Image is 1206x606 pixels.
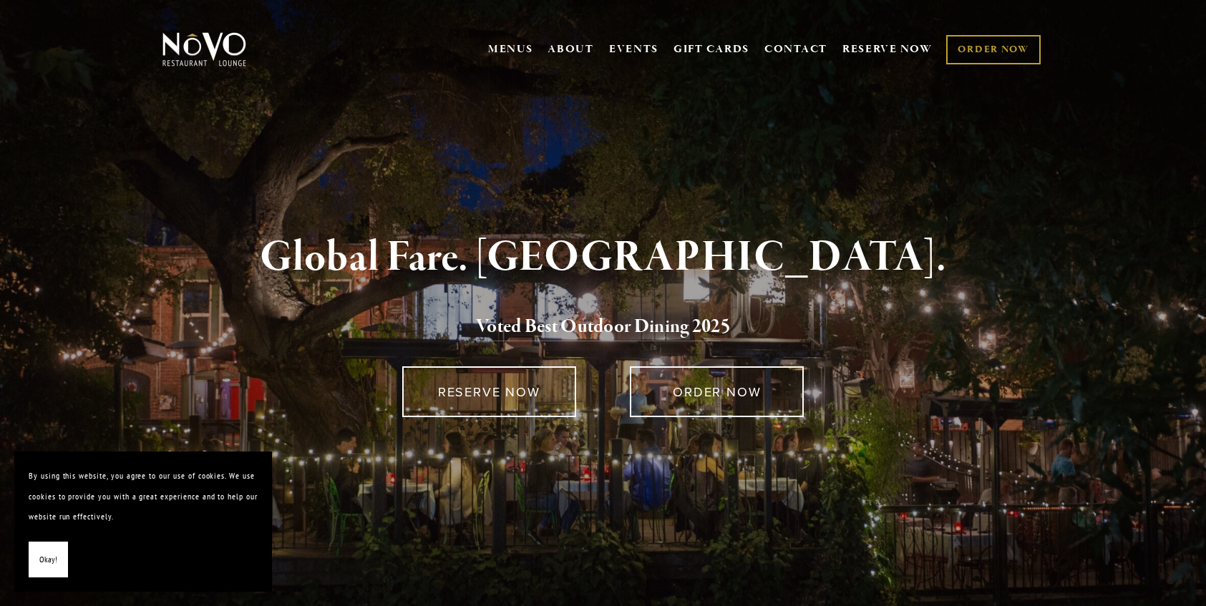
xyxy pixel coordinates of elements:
a: GIFT CARDS [673,36,749,63]
a: ORDER NOW [946,35,1040,64]
a: RESERVE NOW [402,366,576,417]
p: By using this website, you agree to our use of cookies. We use cookies to provide you with a grea... [29,466,258,527]
a: ABOUT [548,42,594,57]
span: Okay! [39,549,57,570]
a: RESERVE NOW [842,36,933,63]
a: EVENTS [609,42,658,57]
a: Voted Best Outdoor Dining 202 [476,314,721,341]
strong: Global Fare. [GEOGRAPHIC_DATA]. [260,230,946,285]
button: Okay! [29,542,68,578]
a: MENUS [488,42,533,57]
img: Novo Restaurant &amp; Lounge [160,31,249,67]
section: Cookie banner [14,451,272,592]
a: ORDER NOW [630,366,804,417]
a: CONTACT [764,36,827,63]
h2: 5 [186,312,1021,342]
